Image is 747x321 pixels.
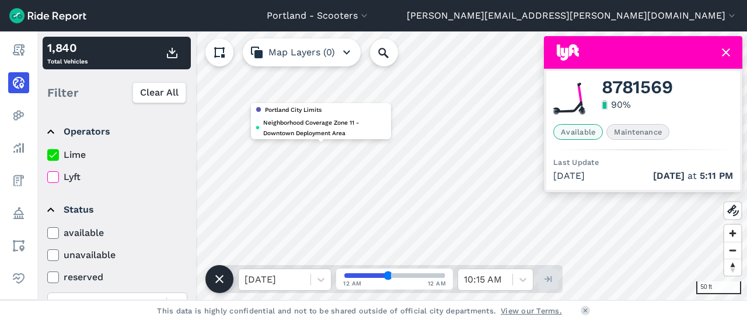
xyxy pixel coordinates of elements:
[696,281,741,294] div: 50 ft
[8,137,29,158] a: Analyze
[602,80,672,94] span: 8781569
[407,9,738,23] button: [PERSON_NAME][EMAIL_ADDRESS][PERSON_NAME][DOMAIN_NAME]
[700,170,733,181] span: 5:11 PM
[724,242,741,259] button: Zoom out
[47,226,187,240] label: available
[132,82,186,103] button: Clear All
[43,75,191,111] div: Filter
[8,105,29,126] a: Heatmaps
[47,39,88,57] div: 1,840
[8,203,29,224] a: Policy
[501,305,562,316] a: View our Terms.
[724,259,741,276] button: Reset bearing to north
[47,39,88,67] div: Total Vehicles
[343,279,362,288] span: 12 AM
[8,170,29,191] a: Fees
[243,38,361,66] button: Map Layers (0)
[653,170,685,181] span: [DATE]
[553,83,585,115] img: Lyft scooter
[8,40,29,61] a: Report
[37,31,747,300] canvas: Map
[8,268,29,289] a: Health
[47,115,186,148] summary: Operators
[267,9,370,23] button: Portland - Scooters
[263,117,386,138] span: Neighborhood Coverage Zone 11 - Downtown Deployment Area
[553,124,603,140] span: Available
[47,248,187,262] label: unavailable
[606,124,669,140] span: Maintenance
[140,86,179,100] span: Clear All
[47,193,186,226] summary: Status
[724,225,741,242] button: Zoom in
[370,38,417,66] input: Search Location or Vehicles
[428,279,446,288] span: 12 AM
[557,44,579,61] img: Lyft
[653,169,733,183] span: at
[611,98,631,112] div: 90 %
[47,148,187,162] label: Lime
[9,8,86,23] img: Ride Report
[265,104,322,115] span: Portland City Limits
[47,170,187,184] label: Lyft
[553,169,733,183] div: [DATE]
[8,72,29,93] a: Realtime
[553,158,599,167] span: Last Update
[8,235,29,256] a: Areas
[47,270,187,284] label: reserved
